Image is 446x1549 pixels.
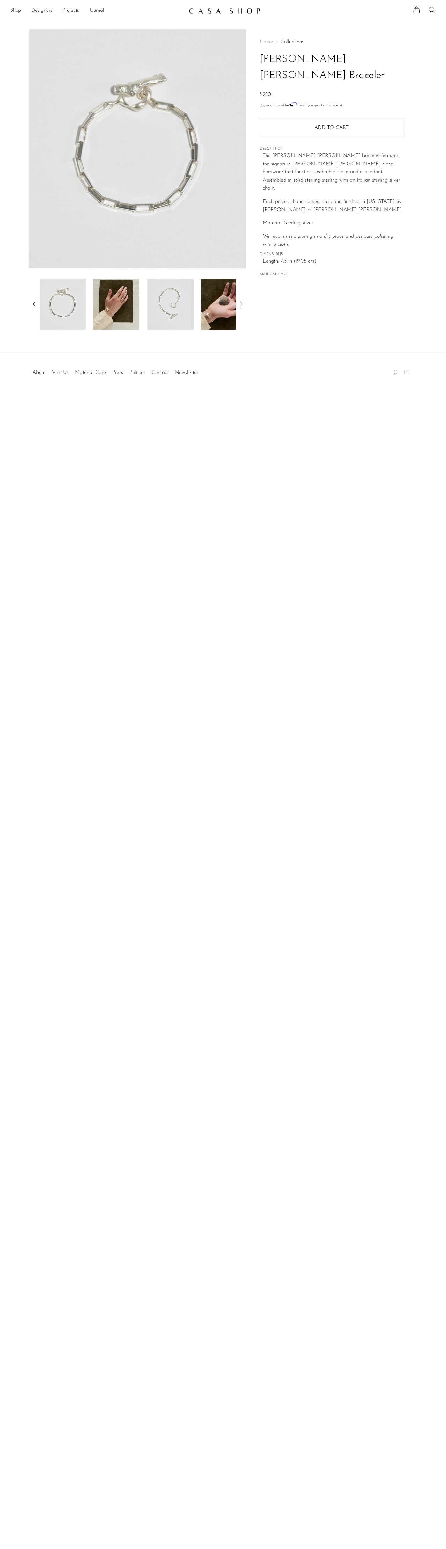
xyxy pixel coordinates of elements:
span: Add to cart [314,125,349,130]
a: Designers [31,7,52,15]
nav: Desktop navigation [10,5,184,16]
span: DESCRIPTION [260,146,403,152]
a: Contact [152,370,169,375]
ul: Quick links [29,365,201,377]
a: Collections [281,40,304,45]
span: Affirm [287,102,297,107]
span: DIMENSIONS [260,252,403,258]
p: Each piece is hand carved, cast, and finished in [US_STATE] by [PERSON_NAME] of [PERSON_NAME] [PE... [263,198,403,214]
a: About [33,370,46,375]
img: Dunton Ellerkamp Bracelet [29,29,246,268]
img: Dunton Ellerkamp Bracelet [93,279,139,330]
span: $220 [260,92,271,97]
p: The [PERSON_NAME] [PERSON_NAME] bracelet features the signature [PERSON_NAME] [PERSON_NAME] clasp... [263,152,403,193]
span: Home [260,40,273,45]
a: Shop [10,7,21,15]
button: Add to cart [260,120,403,136]
a: Policies [129,370,145,375]
img: Dunton Ellerkamp Bracelet [40,279,86,330]
span: Length: 7.5 in (19.05 cm) [263,258,403,266]
ul: Social Medias [389,365,413,377]
a: Material Care [75,370,106,375]
nav: Breadcrumbs [260,40,403,45]
img: Dunton Ellerkamp Bracelet [201,279,247,330]
a: Journal [89,7,104,15]
h1: [PERSON_NAME] [PERSON_NAME] Bracelet [260,51,403,84]
ul: NEW HEADER MENU [10,5,184,16]
p: Pay over time with . See if you qualify at checkout. [260,103,403,109]
a: Projects [62,7,79,15]
a: Visit Us [52,370,69,375]
a: IG [392,370,398,375]
button: MATERIAL CARE [260,273,288,277]
a: Press [112,370,123,375]
a: PT [404,370,410,375]
img: Dunton Ellerkamp Bracelet [147,279,194,330]
i: We recommend storing in a dry place and periodic polishing with a cloth. [263,234,393,247]
p: Material: Sterling silver. [263,219,403,228]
